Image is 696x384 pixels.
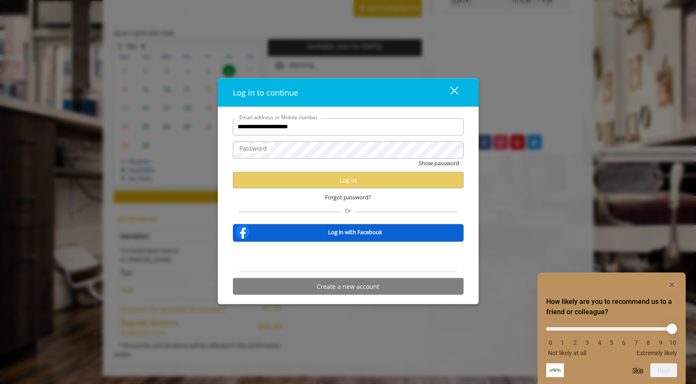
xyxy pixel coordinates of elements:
img: facebook-logo [234,223,251,241]
span: Extremely likely [637,350,677,356]
div: close dialog [440,86,458,99]
div: How likely are you to recommend us to a friend or colleague? Select an option from 0 to 10, with ... [546,279,677,377]
li: 8 [644,339,653,346]
li: 4 [595,339,604,346]
b: Log in with Facebook [328,227,382,236]
button: Show password [419,158,459,167]
button: Create a new account [233,278,464,295]
li: 1 [558,339,567,346]
span: Not likely at all [548,350,586,356]
li: 3 [583,339,591,346]
h2: How likely are you to recommend us to a friend or colleague? Select an option from 0 to 10, with ... [546,297,677,317]
label: Password [235,143,271,153]
li: 5 [607,339,616,346]
input: Email address or Mobile number [233,118,464,135]
li: 10 [668,339,677,346]
span: Or [340,207,356,214]
li: 9 [656,339,665,346]
iframe: Sign in with Google Button [304,248,392,266]
div: How likely are you to recommend us to a friend or colleague? Select an option from 0 to 10, with ... [546,321,677,356]
li: 6 [619,339,628,346]
span: Forgot password? [325,193,371,202]
label: Email address or Mobile number [235,113,322,121]
li: 0 [546,339,555,346]
input: Password [233,141,464,158]
span: Log in to continue [233,87,298,97]
button: Next question [650,363,677,377]
button: close dialog [434,84,464,101]
button: Hide survey [667,279,677,290]
button: Skip [632,367,643,374]
li: 2 [571,339,579,346]
li: 7 [632,339,640,346]
button: Log in [233,172,464,189]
